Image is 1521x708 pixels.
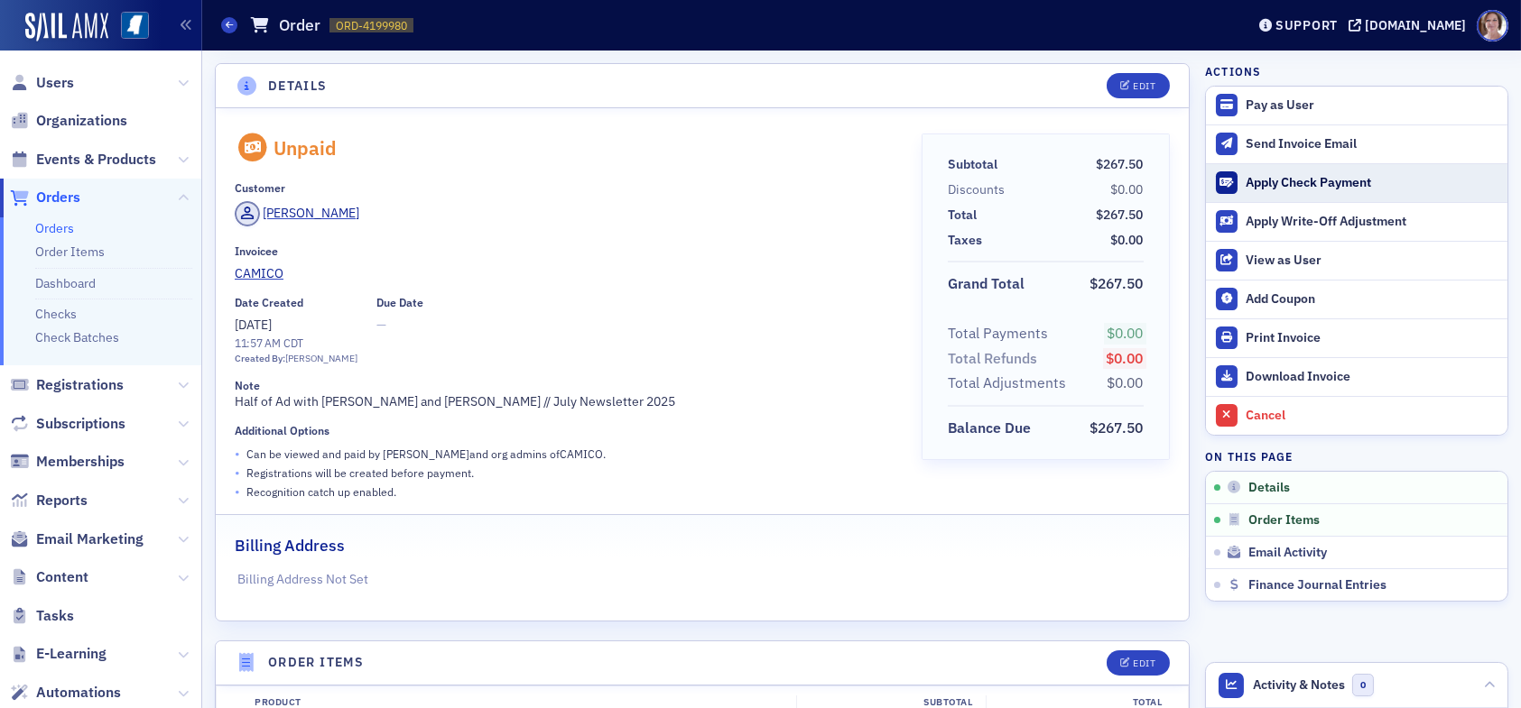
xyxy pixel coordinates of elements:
[268,77,328,96] h4: Details
[1108,373,1144,391] span: $0.00
[1108,324,1144,342] span: $0.00
[1111,232,1144,248] span: $0.00
[10,606,74,626] a: Tasks
[35,275,96,291] a: Dashboard
[10,567,88,587] a: Content
[948,418,1031,439] div: Balance Due
[25,13,108,41] a: SailAMX
[1248,577,1387,593] span: Finance Journal Entries
[36,111,127,131] span: Organizations
[948,206,983,225] span: Total
[1107,73,1169,98] button: Edit
[1352,674,1375,696] span: 0
[10,683,121,703] a: Automations
[279,14,320,36] h1: Order
[1246,408,1498,424] div: Cancel
[235,379,260,392] div: Note
[285,352,357,366] div: [PERSON_NAME]
[10,644,107,664] a: E-Learning
[10,491,88,510] a: Reports
[235,483,240,501] span: •
[246,464,474,481] p: Registrations will be created before payment.
[36,491,88,510] span: Reports
[1206,318,1507,357] a: Print Invoice
[948,180,1011,199] span: Discounts
[36,644,107,664] span: E-Learning
[948,273,1025,295] div: Grand Total
[246,446,606,462] p: Can be viewed and paid by [PERSON_NAME] and org admins of CAMICO .
[1248,512,1320,529] span: Order Items
[10,529,144,549] a: Email Marketing
[235,424,329,437] div: Additional Options
[1206,202,1507,241] button: Apply Write-Off Adjustment
[1111,181,1144,198] span: $0.00
[948,348,1043,370] span: Total Refunds
[36,529,144,549] span: Email Marketing
[121,12,149,40] img: SailAMX
[235,264,896,283] a: CAMICO
[948,180,1005,199] div: Discounts
[1206,396,1507,435] button: Cancel
[948,348,1037,370] div: Total Refunds
[948,206,977,225] div: Total
[1246,291,1498,308] div: Add Coupon
[35,244,105,260] a: Order Items
[35,220,74,236] a: Orders
[1090,274,1144,292] span: $267.50
[10,452,125,472] a: Memberships
[36,73,74,93] span: Users
[1246,97,1498,114] div: Pay as User
[1248,545,1327,561] span: Email Activity
[36,414,125,434] span: Subscriptions
[235,296,303,309] div: Date Created
[268,653,364,672] h4: Order Items
[948,155,997,174] div: Subtotal
[948,273,1031,295] span: Grand Total
[1477,10,1508,41] span: Profile
[948,231,982,250] div: Taxes
[948,418,1037,439] span: Balance Due
[1246,369,1498,385] div: Download Invoice
[235,464,240,483] span: •
[1205,63,1261,79] h4: Actions
[35,306,77,322] a: Checks
[948,231,988,250] span: Taxes
[36,452,125,472] span: Memberships
[238,570,1167,589] p: Billing Address Not Set
[36,567,88,587] span: Content
[1349,19,1472,32] button: [DOMAIN_NAME]
[1246,136,1498,152] div: Send Invoice Email
[10,188,80,207] a: Orders
[948,323,1054,345] span: Total Payments
[1246,175,1498,191] div: Apply Check Payment
[1133,81,1155,91] div: Edit
[1246,214,1498,230] div: Apply Write-Off Adjustment
[235,352,285,364] span: Created By:
[1206,241,1507,280] button: View as User
[948,155,1004,174] span: Subtotal
[948,323,1048,345] div: Total Payments
[948,372,1072,394] span: Total Adjustments
[235,336,281,350] time: 11:57 AM
[1206,163,1507,202] button: Apply Check Payment
[1205,448,1508,464] h4: On this page
[1206,357,1507,396] a: Download Invoice
[1206,280,1507,318] button: Add Coupon
[235,445,240,464] span: •
[108,12,149,42] a: View Homepage
[10,150,156,170] a: Events & Products
[1206,87,1507,124] button: Pay as User
[235,201,360,226] a: [PERSON_NAME]
[376,316,423,335] span: —
[36,150,156,170] span: Events & Products
[235,181,285,195] div: Customer
[235,379,896,411] div: Half of Ad with [PERSON_NAME] and [PERSON_NAME] // July Newsletter 2025
[1133,658,1155,668] div: Edit
[274,136,337,160] div: Unpaid
[36,375,124,395] span: Registrations
[948,372,1066,394] div: Total Adjustments
[1206,124,1507,163] button: Send Invoice Email
[264,204,360,223] div: [PERSON_NAME]
[1275,17,1338,33] div: Support
[235,534,345,557] h2: Billing Address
